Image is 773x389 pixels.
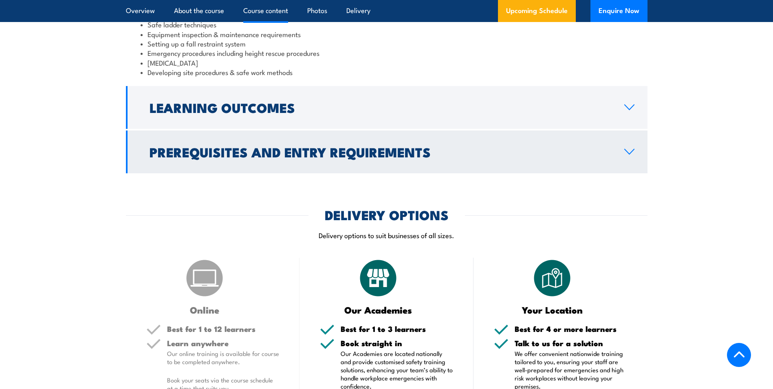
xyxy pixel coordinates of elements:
[167,339,280,347] h5: Learn anywhere
[341,325,453,333] h5: Best for 1 to 3 learners
[515,339,627,347] h5: Talk to us for a solution
[126,230,647,240] p: Delivery options to suit businesses of all sizes.
[141,58,633,67] li: [MEDICAL_DATA]
[167,349,280,366] p: Our online training is available for course to be completed anywhere.
[325,209,449,220] h2: DELIVERY OPTIONS
[126,130,647,173] a: Prerequisites and Entry Requirements
[141,20,633,29] li: Safe ladder techniques
[126,86,647,129] a: Learning Outcomes
[494,305,611,314] h3: Your Location
[320,305,437,314] h3: Our Academies
[150,102,611,113] h2: Learning Outcomes
[141,39,633,48] li: Setting up a fall restraint system
[141,29,633,39] li: Equipment inspection & maintenance requirements
[150,146,611,157] h2: Prerequisites and Entry Requirements
[141,67,633,77] li: Developing site procedures & safe work methods
[141,48,633,57] li: Emergency procedures including height rescue procedures
[515,325,627,333] h5: Best for 4 or more learners
[146,305,263,314] h3: Online
[167,325,280,333] h5: Best for 1 to 12 learners
[341,339,453,347] h5: Book straight in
